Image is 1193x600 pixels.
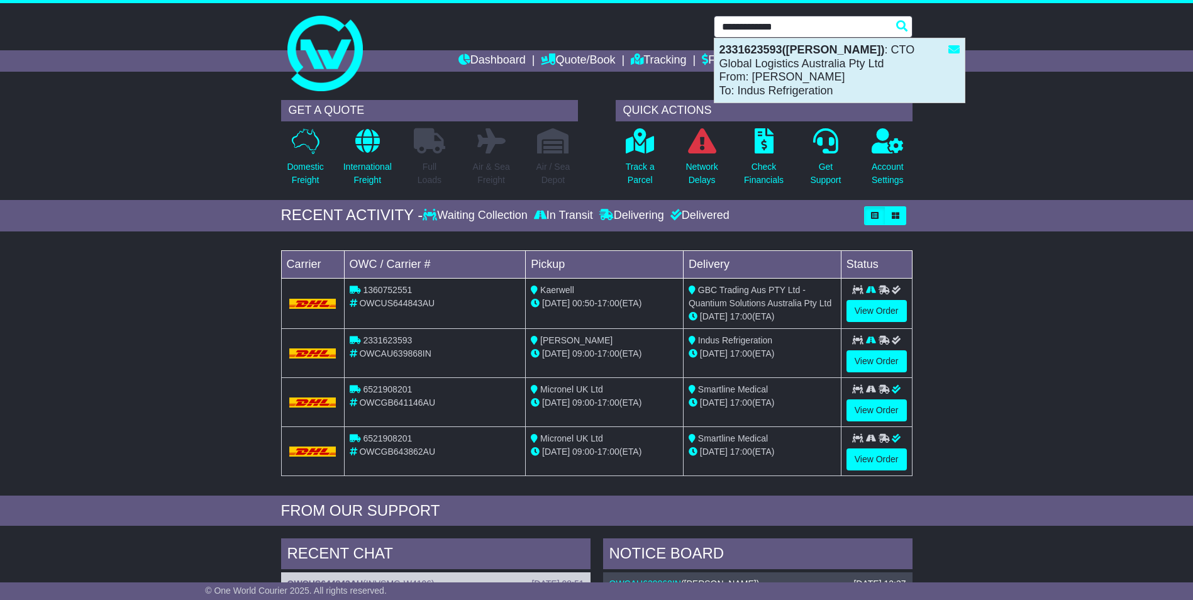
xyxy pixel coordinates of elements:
[359,397,435,408] span: OWCGB641146AU
[853,579,906,589] div: [DATE] 12:37
[700,397,728,408] span: [DATE]
[616,100,913,121] div: QUICK ACTIONS
[730,397,752,408] span: 17:00
[625,128,655,194] a: Track aParcel
[366,579,431,589] span: INVSMG-W4196
[281,538,591,572] div: RECENT CHAT
[531,347,678,360] div: - (ETA)
[603,538,913,572] div: NOTICE BOARD
[689,396,836,409] div: (ETA)
[540,384,603,394] span: Micronel UK Ltd
[698,433,768,443] span: Smartline Medical
[536,160,570,187] p: Air / Sea Depot
[531,445,678,458] div: - (ETA)
[572,298,594,308] span: 00:50
[810,160,841,187] p: Get Support
[281,100,578,121] div: GET A QUOTE
[700,348,728,358] span: [DATE]
[698,335,772,345] span: Indus Refrigeration
[473,160,510,187] p: Air & Sea Freight
[597,397,619,408] span: 17:00
[667,209,730,223] div: Delivered
[597,298,619,308] span: 17:00
[809,128,841,194] a: GetSupport
[540,335,613,345] span: [PERSON_NAME]
[289,299,336,309] img: DHL.png
[343,160,392,187] p: International Freight
[698,384,768,394] span: Smartline Medical
[542,298,570,308] span: [DATE]
[363,433,412,443] span: 6521908201
[289,447,336,457] img: DHL.png
[287,579,363,589] a: OWCUS644843AU
[700,447,728,457] span: [DATE]
[702,50,759,72] a: Financials
[531,209,596,223] div: In Transit
[730,348,752,358] span: 17:00
[685,160,718,187] p: Network Delays
[286,128,324,194] a: DomesticFreight
[719,43,885,56] strong: 2331623593([PERSON_NAME])
[689,310,836,323] div: (ETA)
[841,250,912,278] td: Status
[700,311,728,321] span: [DATE]
[846,448,907,470] a: View Order
[744,160,784,187] p: Check Financials
[871,128,904,194] a: AccountSettings
[359,298,435,308] span: OWCUS644843AU
[689,445,836,458] div: (ETA)
[281,502,913,520] div: FROM OUR SUPPORT
[597,348,619,358] span: 17:00
[289,348,336,358] img: DHL.png
[359,447,435,457] span: OWCGB643862AU
[846,399,907,421] a: View Order
[689,347,836,360] div: (ETA)
[683,250,841,278] td: Delivery
[414,160,445,187] p: Full Loads
[572,397,594,408] span: 09:00
[343,128,392,194] a: InternationalFreight
[846,350,907,372] a: View Order
[689,285,831,308] span: GBC Trading Aus PTY Ltd - Quantium Solutions Australia Pty Ltd
[714,38,965,103] div: : CTO Global Logistics Australia Pty Ltd From: [PERSON_NAME] To: Indus Refrigeration
[281,206,423,225] div: RECENT ACTIVITY -
[344,250,526,278] td: OWC / Carrier #
[540,285,574,295] span: Kaerwell
[572,447,594,457] span: 09:00
[540,433,603,443] span: Micronel UK Ltd
[205,586,387,596] span: © One World Courier 2025. All rights reserved.
[359,348,431,358] span: OWCAU639868IN
[597,447,619,457] span: 17:00
[872,160,904,187] p: Account Settings
[609,579,681,589] a: OWCAU639868IN
[363,384,412,394] span: 6521908201
[572,348,594,358] span: 09:00
[685,128,718,194] a: NetworkDelays
[743,128,784,194] a: CheckFinancials
[541,50,615,72] a: Quote/Book
[281,250,344,278] td: Carrier
[730,447,752,457] span: 17:00
[626,160,655,187] p: Track a Parcel
[287,160,323,187] p: Domestic Freight
[730,311,752,321] span: 17:00
[287,579,584,589] div: ( )
[596,209,667,223] div: Delivering
[609,579,906,589] div: ( )
[542,348,570,358] span: [DATE]
[846,300,907,322] a: View Order
[363,285,412,295] span: 1360752551
[423,209,530,223] div: Waiting Collection
[542,447,570,457] span: [DATE]
[542,397,570,408] span: [DATE]
[289,397,336,408] img: DHL.png
[531,579,584,589] div: [DATE] 08:51
[531,297,678,310] div: - (ETA)
[684,579,757,589] span: [PERSON_NAME]
[363,335,412,345] span: 2331623593
[531,396,678,409] div: - (ETA)
[631,50,686,72] a: Tracking
[526,250,684,278] td: Pickup
[458,50,526,72] a: Dashboard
